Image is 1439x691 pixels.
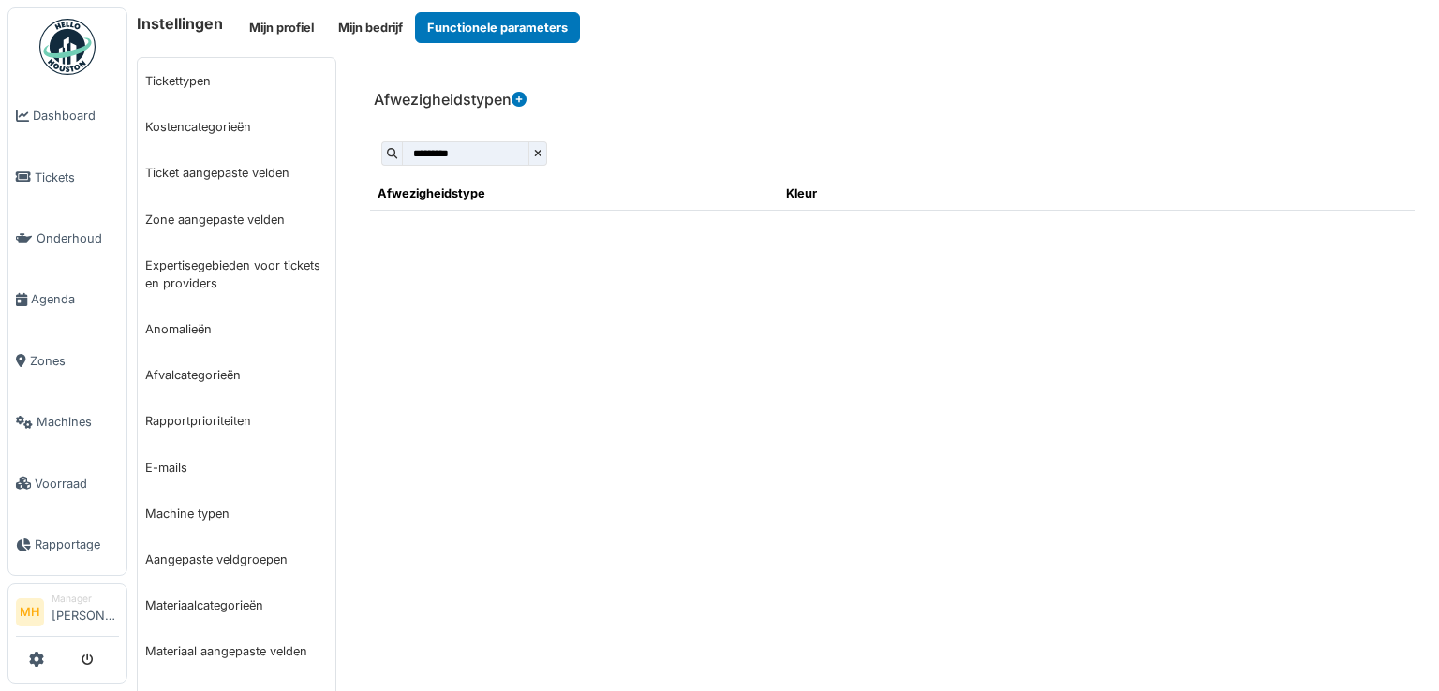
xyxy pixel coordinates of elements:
a: Tickettypen [138,58,335,104]
button: Functionele parameters [415,12,580,43]
img: Badge_color-CXgf-gQk.svg [39,19,96,75]
a: Materiaal aangepaste velden [138,628,335,674]
span: Agenda [31,290,119,308]
span: Rapportage [35,536,119,553]
a: Ticket aangepaste velden [138,150,335,196]
span: Onderhoud [37,229,119,247]
a: Dashboard [8,85,126,146]
button: Mijn profiel [237,12,326,43]
span: Machines [37,413,119,431]
a: Machines [8,391,126,452]
a: Machine typen [138,491,335,537]
span: Zones [30,352,119,370]
div: Manager [52,592,119,606]
a: Afvalcategorieën [138,352,335,398]
th: Afwezigheidstype [370,177,779,211]
span: Dashboard [33,107,119,125]
a: Kostencategorieën [138,104,335,150]
span: Voorraad [35,475,119,493]
a: Anomalieën [138,306,335,352]
a: Agenda [8,269,126,330]
a: Onderhoud [8,208,126,269]
a: Tickets [8,146,126,207]
button: Mijn bedrijf [326,12,415,43]
a: MH Manager[PERSON_NAME] [16,592,119,637]
th: Kleur [779,177,1115,211]
a: Zone aangepaste velden [138,197,335,243]
span: Tickets [35,169,119,186]
a: Aangepaste veldgroepen [138,537,335,582]
li: MH [16,598,44,626]
a: Expertisegebieden voor tickets en providers [138,243,335,306]
a: Zones [8,331,126,391]
a: E-mails [138,445,335,491]
h6: Instellingen [137,15,223,33]
a: Rapportage [8,514,126,575]
a: Materiaalcategorieën [138,582,335,628]
h6: Afwezigheidstypen [374,91,527,109]
li: [PERSON_NAME] [52,592,119,632]
a: Voorraad [8,452,126,513]
a: Rapportprioriteiten [138,398,335,444]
